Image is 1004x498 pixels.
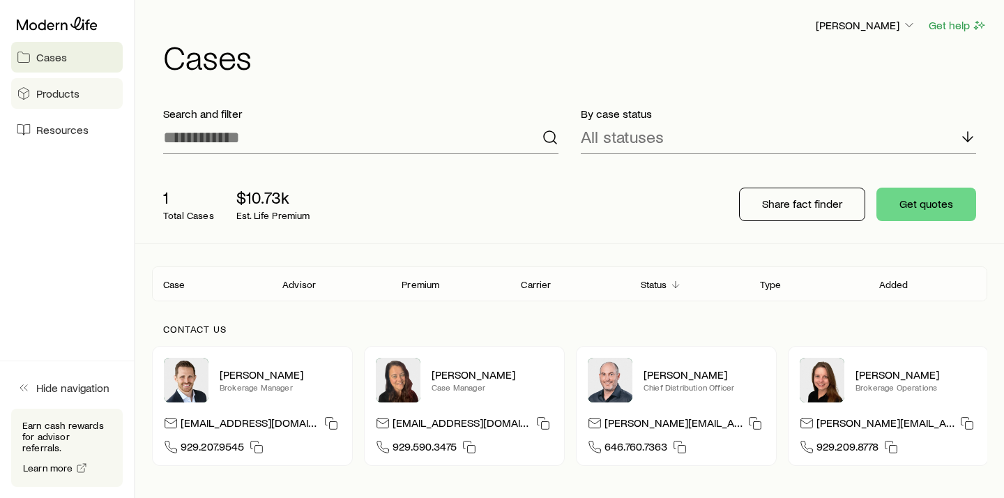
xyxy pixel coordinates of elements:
[644,368,765,382] p: [PERSON_NAME]
[36,123,89,137] span: Resources
[163,210,214,221] p: Total Cases
[928,17,987,33] button: Get help
[23,463,73,473] span: Learn more
[22,420,112,453] p: Earn cash rewards for advisor referrals.
[181,416,319,435] p: [EMAIL_ADDRESS][DOMAIN_NAME]
[11,372,123,403] button: Hide navigation
[762,197,842,211] p: Share fact finder
[402,279,439,290] p: Premium
[581,127,664,146] p: All statuses
[739,188,865,221] button: Share fact finder
[816,416,954,435] p: [PERSON_NAME][EMAIL_ADDRESS][DOMAIN_NAME]
[588,358,632,402] img: Dan Pierson
[282,279,316,290] p: Advisor
[521,279,551,290] p: Carrier
[879,279,908,290] p: Added
[581,107,976,121] p: By case status
[800,358,844,402] img: Ellen Wall
[163,40,987,73] h1: Cases
[641,279,667,290] p: Status
[376,358,420,402] img: Abby McGuigan
[855,382,977,393] p: Brokerage Operations
[163,107,558,121] p: Search and filter
[36,50,67,64] span: Cases
[876,188,976,221] button: Get quotes
[432,382,553,393] p: Case Manager
[393,416,531,435] p: [EMAIL_ADDRESS][DOMAIN_NAME]
[11,78,123,109] a: Products
[152,266,987,301] div: Client cases
[220,368,341,382] p: [PERSON_NAME]
[36,86,79,100] span: Products
[855,368,977,382] p: [PERSON_NAME]
[163,324,976,335] p: Contact us
[220,382,341,393] p: Brokerage Manager
[11,42,123,73] a: Cases
[644,382,765,393] p: Chief Distribution Officer
[604,416,743,435] p: [PERSON_NAME][EMAIL_ADDRESS][DOMAIN_NAME]
[164,358,208,402] img: Nick Weiler
[36,381,109,395] span: Hide navigation
[181,439,244,458] span: 929.207.9545
[163,279,185,290] p: Case
[236,210,310,221] p: Est. Life Premium
[816,439,878,458] span: 929.209.8778
[11,409,123,487] div: Earn cash rewards for advisor referrals.Learn more
[236,188,310,207] p: $10.73k
[604,439,667,458] span: 646.760.7363
[815,17,917,34] button: [PERSON_NAME]
[432,368,553,382] p: [PERSON_NAME]
[163,188,214,207] p: 1
[11,114,123,145] a: Resources
[816,18,916,32] p: [PERSON_NAME]
[393,439,457,458] span: 929.590.3475
[760,279,782,290] p: Type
